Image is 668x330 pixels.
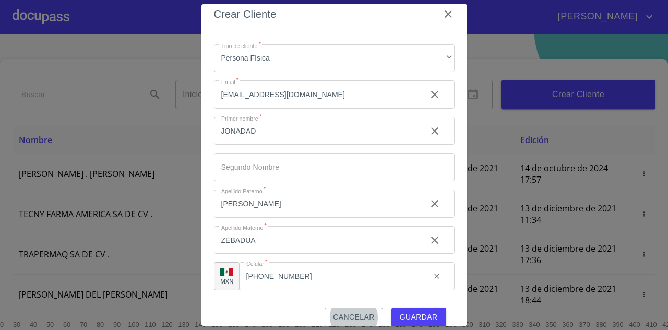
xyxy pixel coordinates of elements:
span: Guardar [400,311,438,324]
p: MXN [220,277,234,285]
button: Cancelar [325,308,383,327]
button: clear input [422,191,447,216]
div: Persona Física [214,44,455,73]
button: clear input [422,228,447,253]
button: clear input [422,82,447,107]
button: Guardar [391,308,446,327]
button: clear input [422,119,447,144]
span: Cancelar [333,311,374,324]
h6: Crear Cliente [214,6,277,22]
button: clear input [426,266,447,287]
img: R93DlvwvvjP9fbrDwZeCRYBHk45OWMq+AAOlFVsxT89f82nwPLnD58IP7+ANJEaWYhP0Tx8kkA0WlQMPQsAAgwAOmBj20AXj6... [220,268,233,276]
